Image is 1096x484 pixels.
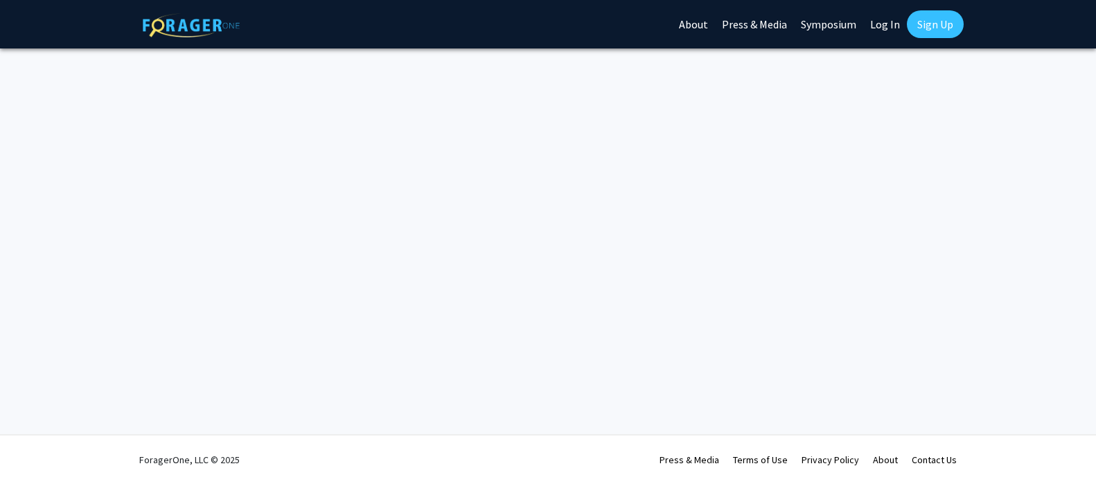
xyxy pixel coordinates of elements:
[139,436,240,484] div: ForagerOne, LLC © 2025
[802,454,859,466] a: Privacy Policy
[660,454,719,466] a: Press & Media
[143,13,240,37] img: ForagerOne Logo
[733,454,788,466] a: Terms of Use
[873,454,898,466] a: About
[907,10,964,38] a: Sign Up
[912,454,957,466] a: Contact Us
